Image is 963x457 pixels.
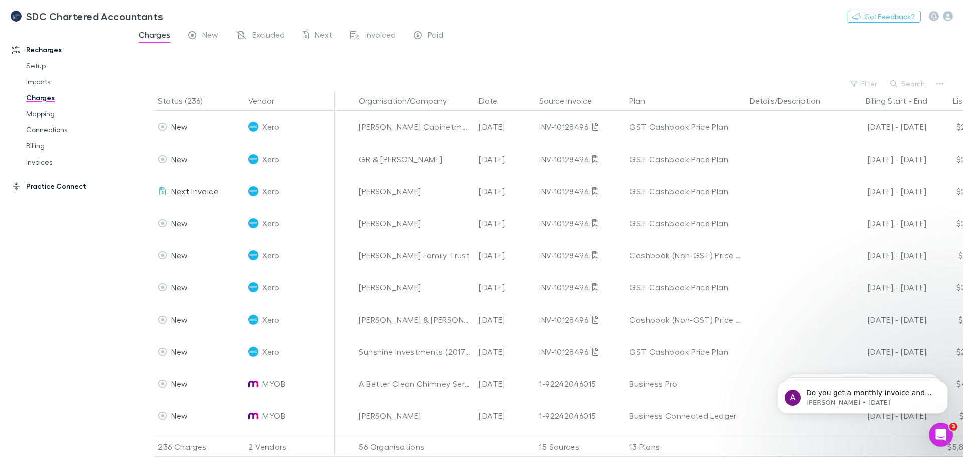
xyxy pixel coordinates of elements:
div: A Better Clean Chimney Services [359,368,471,400]
div: GST Cashbook Price Plan [629,111,742,143]
span: Xero [262,111,279,143]
div: [DATE] [475,143,535,175]
div: INV-10128496 [539,271,621,303]
div: 15 Sources [535,437,625,457]
img: Xero's Logo [248,315,258,325]
img: Xero's Logo [248,218,258,228]
div: [DATE] [475,303,535,336]
img: Xero's Logo [248,186,258,196]
div: GST Cashbook Price Plan [629,336,742,368]
span: Charges [139,30,170,43]
div: Cashbook (Non-GST) Price Plan [629,239,742,271]
div: INV-10128496 [539,303,621,336]
span: Paid [428,30,443,43]
div: [DATE] [475,239,535,271]
img: Xero's Logo [248,122,258,132]
span: New [202,30,218,43]
span: New [171,250,188,260]
div: Sunshine Investments (2017) Limited [359,336,471,368]
a: Connections [16,122,135,138]
div: INV-10128496 [539,175,621,207]
span: Xero [262,239,279,271]
span: Next Invoice [171,186,218,196]
div: [DATE] - [DATE] [840,303,926,336]
div: INV-10128496 [539,239,621,271]
iframe: Intercom live chat [929,423,953,447]
div: [DATE] - [DATE] [840,175,926,207]
button: Search [885,78,931,90]
div: 236 Charges [154,437,244,457]
span: New [171,315,188,324]
a: Invoices [16,154,135,170]
span: New [171,122,188,131]
div: GST Cashbook Price Plan [629,207,742,239]
div: [DATE] [475,207,535,239]
button: Source Invoice [539,91,604,111]
img: MYOB's Logo [248,379,258,389]
img: Xero's Logo [248,250,258,260]
div: - [840,91,937,111]
img: Xero's Logo [248,347,258,357]
span: Invoiced [365,30,396,43]
a: Charges [16,90,135,106]
span: New [171,218,188,228]
span: New [171,411,188,420]
div: [DATE] - [DATE] [840,111,926,143]
div: [PERSON_NAME] Cabinetmaker Limited [359,111,471,143]
div: Business Connected Ledger [629,400,742,432]
div: [DATE] - [DATE] [840,271,926,303]
button: Got Feedback? [847,11,921,23]
div: GST Cashbook Price Plan [629,175,742,207]
div: [DATE] [475,368,535,400]
span: New [171,282,188,292]
button: Status (236) [158,91,214,111]
div: 13 Plans [625,437,746,457]
span: Xero [262,303,279,336]
span: Next [315,30,332,43]
button: Filter [845,78,883,90]
div: Business Pro [629,368,742,400]
div: GST Cashbook Price Plan [629,143,742,175]
img: MYOB's Logo [248,411,258,421]
div: 2 Vendors [244,437,335,457]
div: [DATE] [475,175,535,207]
h3: SDC Chartered Accountants [26,10,164,22]
div: INV-10128496 [539,143,621,175]
a: SDC Chartered Accountants [4,4,170,28]
span: Xero [262,336,279,368]
img: Xero's Logo [248,154,258,164]
span: Xero [262,143,279,175]
div: [PERSON_NAME] [359,400,471,432]
span: Xero [262,175,279,207]
div: [DATE] - [DATE] [840,143,926,175]
span: 3 [949,423,957,431]
span: Excluded [252,30,285,43]
iframe: Intercom notifications message [762,360,963,430]
a: Imports [16,74,135,90]
div: INV-10128496 [539,336,621,368]
div: 56 Organisations [355,437,475,457]
div: GR & [PERSON_NAME] [359,143,471,175]
div: [PERSON_NAME] Family Trust [359,239,471,271]
a: Recharges [2,42,135,58]
div: Cashbook (Non-GST) Price Plan [629,303,742,336]
div: [DATE] [475,400,535,432]
span: New [171,154,188,164]
img: SDC Chartered Accountants's Logo [10,10,22,22]
span: New [171,379,188,388]
div: [DATE] [475,111,535,143]
span: MYOB [262,368,285,400]
div: [PERSON_NAME] [359,175,471,207]
div: [DATE] [475,271,535,303]
div: [DATE] - [DATE] [840,207,926,239]
span: Xero [262,271,279,303]
div: INV-10128496 [539,207,621,239]
button: End [914,91,927,111]
a: Setup [16,58,135,74]
img: Xero's Logo [248,282,258,292]
span: New [171,347,188,356]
